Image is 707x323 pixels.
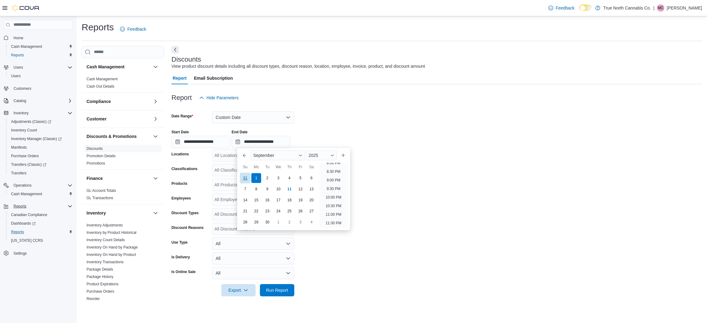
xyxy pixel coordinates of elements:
h3: Finance [87,175,103,181]
a: Inventory by Product Historical [87,230,137,235]
a: Dashboards [9,220,38,227]
span: Catalog [14,98,26,103]
h3: Cash Management [87,64,125,70]
a: Inventory Manager (Classic) [9,135,64,142]
button: Canadian Compliance [6,211,75,219]
div: day-14 [240,195,250,205]
span: MC [658,4,664,12]
div: day-1 [273,217,283,227]
span: Reports [9,228,72,236]
li: 9:00 PM [324,177,343,184]
span: Inventory [11,109,72,117]
span: Inventory Manager (Classic) [9,135,72,142]
label: Employees [172,196,191,201]
a: Adjustments (Classic) [6,117,75,126]
h3: Discounts [172,56,201,63]
a: Reports [9,51,26,59]
span: Inventory Manager (Classic) [11,136,62,141]
span: Reports [9,51,72,59]
label: Start Date [172,130,189,135]
div: day-12 [296,184,305,194]
span: Canadian Compliance [11,212,47,217]
div: day-31 [240,173,251,183]
div: We [273,162,283,172]
li: 10:30 PM [323,202,344,210]
button: Inventory [11,109,31,117]
span: Operations [11,182,72,189]
button: Transfers [6,169,75,177]
span: Dashboards [9,220,72,227]
a: Inventory Count Details [87,238,125,242]
label: Use Type [172,240,187,245]
button: Users [6,72,75,80]
span: Transfers (Classic) [11,162,46,167]
h3: Inventory [87,210,106,216]
button: Export [221,284,256,296]
a: Purchase Orders [87,289,114,294]
label: Is Online Sale [172,269,196,274]
span: Cash Management [11,44,42,49]
div: Mo [251,162,261,172]
span: Adjustments (Classic) [9,118,72,125]
span: Inventory Adjustments [87,223,123,228]
li: 8:30 PM [324,168,343,175]
li: 8:00 PM [324,159,343,167]
span: Purchase Orders [9,152,72,160]
button: Users [11,64,25,71]
div: day-18 [284,195,294,205]
span: Email Subscription [194,72,233,84]
span: Catalog [11,97,72,104]
a: GL Account Totals [87,188,116,193]
a: [US_STATE] CCRS [9,237,45,244]
span: Customers [14,86,31,91]
span: 2025 [308,153,318,158]
a: Discounts [87,146,103,151]
span: Cash Management [87,77,118,82]
div: day-19 [296,195,305,205]
span: Package Details [87,267,113,272]
input: Dark Mode [579,5,592,11]
button: Hide Parameters [197,92,241,104]
div: day-4 [307,217,316,227]
button: Home [1,33,75,42]
span: Adjustments (Classic) [11,119,51,124]
span: Inventory Count [11,128,37,133]
button: Next [172,46,179,53]
a: Cash Management [9,43,44,50]
div: Inventory [82,222,164,312]
button: Reports [1,202,75,211]
button: Inventory [152,209,159,217]
button: Previous Month [240,150,249,160]
div: day-17 [273,195,283,205]
li: 9:30 PM [324,185,343,192]
span: Export [225,284,252,296]
div: day-27 [307,206,316,216]
div: day-1 [251,173,261,183]
div: day-6 [307,173,316,183]
div: Button. Open the year selector. 2025 is currently selected. [306,150,336,160]
button: Cash Management [152,63,159,70]
label: Discount Types [172,211,199,215]
button: Purchase Orders [6,152,75,160]
div: Th [284,162,294,172]
span: Product Expirations [87,282,118,287]
div: Fr [296,162,305,172]
div: day-21 [240,206,250,216]
button: Reports [6,228,75,236]
a: Home [11,34,26,42]
div: day-29 [251,217,261,227]
p: | [653,4,655,12]
span: Home [14,36,23,40]
a: Package History [87,275,113,279]
span: Reports [14,204,26,209]
span: Reports [11,203,72,210]
button: Manifests [6,143,75,152]
span: Inventory Count [9,127,72,134]
a: Transfers (Classic) [9,161,49,168]
h3: Compliance [87,98,111,104]
a: Inventory On Hand by Package [87,245,138,249]
label: End Date [232,130,248,135]
div: day-15 [251,195,261,205]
